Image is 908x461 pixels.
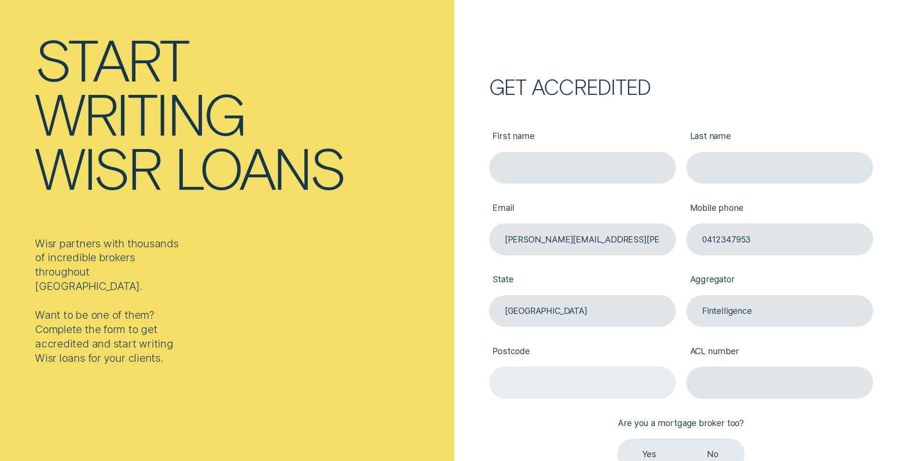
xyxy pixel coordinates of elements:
[489,79,873,95] h2: Get accredited
[35,86,245,140] div: writing
[174,140,345,194] div: loans
[35,237,183,366] div: Wisr partners with thousands of incredible brokers throughout [GEOGRAPHIC_DATA]. Want to be one o...
[35,32,188,86] div: Start
[489,123,676,152] label: First name
[686,194,873,223] label: Mobile phone
[489,337,676,367] label: Postcode
[489,266,676,295] label: State
[489,194,676,223] label: Email
[686,337,873,367] label: ACL number
[686,266,873,295] label: Aggregator
[35,32,448,195] h1: Start writing Wisr loans
[615,409,748,438] label: Are you a mortgage broker too?
[686,123,873,152] label: Last name
[35,140,160,194] div: Wisr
